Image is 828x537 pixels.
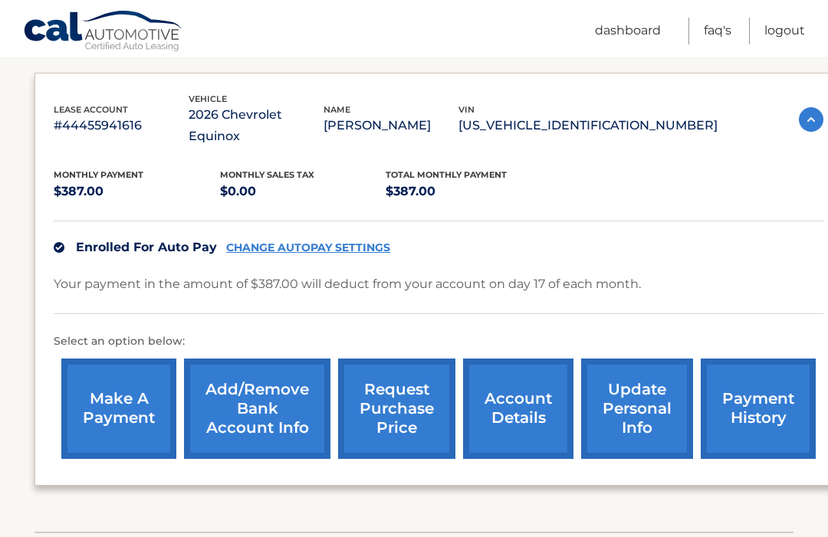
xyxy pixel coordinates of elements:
a: payment history [701,359,816,459]
p: $387.00 [386,181,552,202]
p: Your payment in the amount of $387.00 will deduct from your account on day 17 of each month. [54,273,641,295]
span: vehicle [189,93,227,104]
a: Dashboard [595,18,661,44]
p: Select an option below: [54,332,823,351]
p: 2026 Chevrolet Equinox [189,104,324,147]
a: FAQ's [704,18,731,44]
a: request purchase price [338,359,455,459]
a: Add/Remove bank account info [184,359,330,459]
a: Cal Automotive [23,10,184,54]
p: [US_VEHICLE_IDENTIFICATION_NUMBER] [458,115,718,136]
a: account details [463,359,573,459]
span: Monthly Payment [54,169,143,180]
a: update personal info [581,359,693,459]
p: [PERSON_NAME] [324,115,458,136]
span: name [324,104,350,115]
a: Logout [764,18,805,44]
span: lease account [54,104,128,115]
p: $387.00 [54,181,220,202]
span: Monthly sales Tax [220,169,314,180]
span: Total Monthly Payment [386,169,507,180]
img: accordion-active.svg [799,107,823,132]
a: make a payment [61,359,176,459]
a: CHANGE AUTOPAY SETTINGS [226,241,390,254]
p: #44455941616 [54,115,189,136]
img: check.svg [54,242,64,253]
p: $0.00 [220,181,386,202]
span: Enrolled For Auto Pay [76,240,217,254]
span: vin [458,104,475,115]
